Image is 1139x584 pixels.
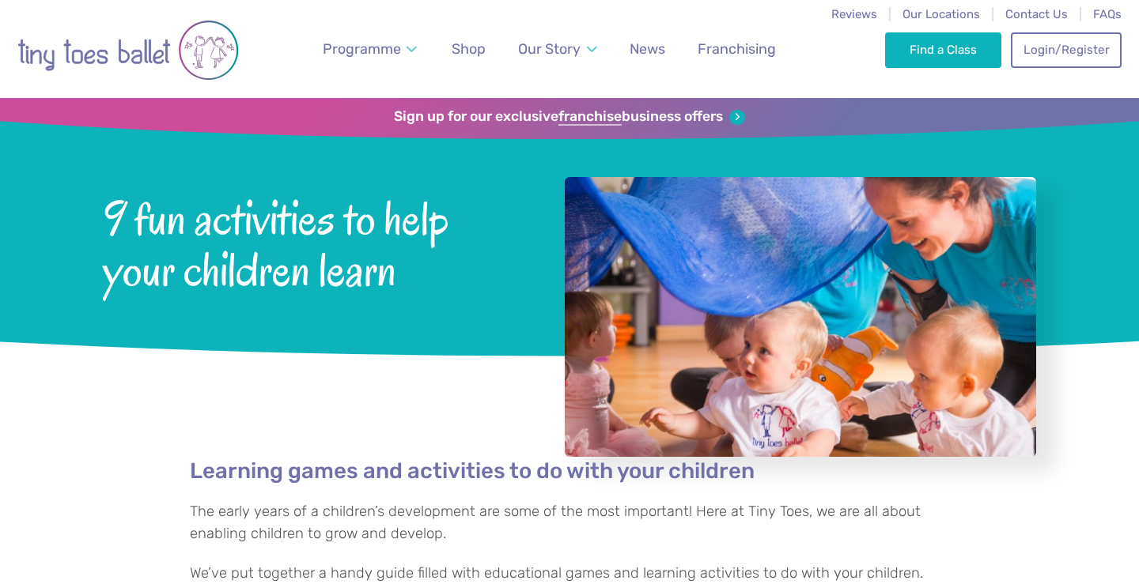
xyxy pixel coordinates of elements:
[1011,32,1122,67] a: Login/Register
[190,458,949,484] h2: Learning games and activities to do with your children
[17,10,239,90] img: tiny toes ballet
[445,32,493,67] a: Shop
[394,108,744,126] a: Sign up for our exclusivefranchisebusiness offers
[323,40,401,57] span: Programme
[518,40,581,57] span: Our Story
[698,40,776,57] span: Franchising
[622,32,672,67] a: News
[902,7,980,21] a: Our Locations
[630,40,665,57] span: News
[885,32,1001,67] a: Find a Class
[691,32,783,67] a: Franchising
[1093,7,1122,21] a: FAQs
[452,40,486,57] span: Shop
[190,501,949,544] p: The early years of a children’s development are some of the most important! Here at Tiny Toes, we...
[103,189,523,296] span: 9 fun activities to help your children learn
[831,7,877,21] a: Reviews
[558,108,622,126] strong: franchise
[511,32,604,67] a: Our Story
[1005,7,1068,21] a: Contact Us
[316,32,425,67] a: Programme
